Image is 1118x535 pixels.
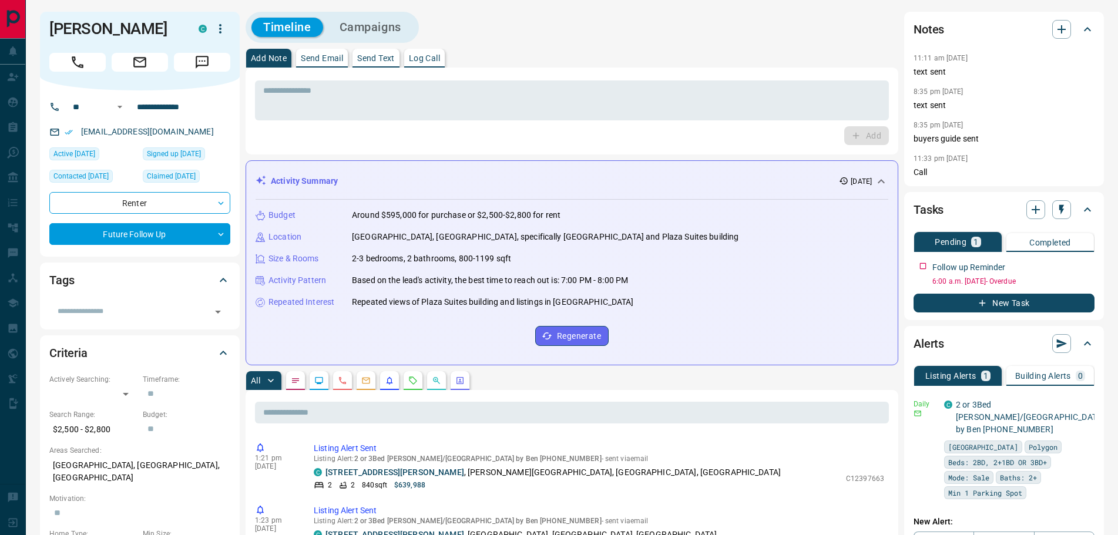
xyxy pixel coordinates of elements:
p: Listing Alert Sent [314,504,884,517]
div: Renter [49,192,230,214]
div: Criteria [49,339,230,367]
p: New Alert: [914,516,1095,528]
p: 0 [1078,372,1083,380]
p: Size & Rooms [268,253,319,265]
p: [DATE] [255,524,296,533]
p: [GEOGRAPHIC_DATA], [GEOGRAPHIC_DATA], specifically [GEOGRAPHIC_DATA] and Plaza Suites building [352,231,738,243]
a: [STREET_ADDRESS][PERSON_NAME] [325,467,464,477]
div: Tasks [914,196,1095,224]
p: Follow up Reminder [932,261,1005,274]
div: condos.ca [314,468,322,476]
p: text sent [914,66,1095,78]
span: [GEOGRAPHIC_DATA] [948,441,1018,453]
p: [DATE] [851,176,872,187]
p: Activity Pattern [268,274,326,287]
span: Polygon [1029,441,1057,453]
p: 11:11 am [DATE] [914,54,968,62]
p: 1:23 pm [255,516,296,524]
div: Activity Summary[DATE] [256,170,888,192]
span: Active [DATE] [53,148,95,160]
p: Send Text [357,54,395,62]
h2: Criteria [49,344,88,362]
span: Message [174,53,230,72]
button: New Task [914,294,1095,312]
div: Mon Aug 25 2025 [49,170,137,186]
p: All [251,376,260,385]
p: buyers guide sent [914,133,1095,145]
p: Listing Alert : - sent via email [314,517,884,525]
div: Mon Aug 25 2025 [143,170,230,186]
p: Listing Alert : - sent via email [314,455,884,463]
p: [DATE] [255,462,296,470]
p: Motivation: [49,493,230,504]
div: Alerts [914,329,1095,358]
p: Based on the lead's activity, the best time to reach out is: 7:00 PM - 8:00 PM [352,274,628,287]
span: Contacted [DATE] [53,170,109,182]
p: Location [268,231,301,243]
p: Areas Searched: [49,445,230,456]
svg: Notes [291,376,300,385]
p: Budget [268,209,296,221]
span: Beds: 2BD, 2+1BD OR 3BD+ [948,456,1047,468]
div: Tags [49,266,230,294]
p: , [PERSON_NAME][GEOGRAPHIC_DATA], [GEOGRAPHIC_DATA], [GEOGRAPHIC_DATA] [325,466,781,479]
p: 840 sqft [362,480,387,490]
span: Email [112,53,168,72]
p: 8:35 pm [DATE] [914,121,963,129]
span: Claimed [DATE] [147,170,196,182]
svg: Email [914,409,922,418]
p: Add Note [251,54,287,62]
svg: Email Verified [65,128,73,136]
p: Actively Searching: [49,374,137,385]
div: condos.ca [944,401,952,409]
h2: Tasks [914,200,944,219]
p: Listing Alerts [925,372,976,380]
svg: Lead Browsing Activity [314,376,324,385]
h2: Tags [49,271,74,290]
svg: Calls [338,376,347,385]
p: text sent [914,99,1095,112]
p: 1 [973,238,978,246]
div: Mon Aug 25 2025 [49,147,137,164]
span: Min 1 Parking Spot [948,487,1022,499]
p: 1:21 pm [255,454,296,462]
p: Completed [1029,238,1071,247]
h2: Alerts [914,334,944,353]
p: 8:35 pm [DATE] [914,88,963,96]
span: Baths: 2+ [1000,472,1037,483]
p: [GEOGRAPHIC_DATA], [GEOGRAPHIC_DATA], [GEOGRAPHIC_DATA] [49,456,230,487]
p: Timeframe: [143,374,230,385]
p: Building Alerts [1015,372,1071,380]
div: condos.ca [199,25,207,33]
p: 6:00 a.m. [DATE] - Overdue [932,276,1095,287]
button: Timeline [251,18,323,37]
span: 2 or 3Bed [PERSON_NAME]/[GEOGRAPHIC_DATA] by Ben [PHONE_NUMBER] [354,517,602,525]
p: Repeated Interest [268,296,334,308]
svg: Agent Actions [455,376,465,385]
div: Notes [914,15,1095,43]
svg: Listing Alerts [385,376,394,385]
button: Open [210,304,226,320]
p: 2 [351,480,355,490]
p: Call [914,166,1095,179]
p: Around $595,000 for purchase or $2,500-$2,800 for rent [352,209,560,221]
p: Log Call [409,54,440,62]
div: Future Follow Up [49,223,230,245]
p: 1 [983,372,988,380]
svg: Requests [408,376,418,385]
p: Send Email [301,54,343,62]
a: [EMAIL_ADDRESS][DOMAIN_NAME] [81,127,214,136]
p: Search Range: [49,409,137,420]
h2: Notes [914,20,944,39]
div: Mon Aug 25 2025 [143,147,230,164]
button: Open [113,100,127,114]
p: Pending [935,238,966,246]
p: Daily [914,399,937,409]
a: 2 or 3Bed [PERSON_NAME]/[GEOGRAPHIC_DATA] by Ben [PHONE_NUMBER] [956,400,1104,434]
p: Activity Summary [271,175,338,187]
span: Mode: Sale [948,472,989,483]
p: Budget: [143,409,230,420]
button: Campaigns [328,18,413,37]
span: Call [49,53,106,72]
p: Repeated views of Plaza Suites building and listings in [GEOGRAPHIC_DATA] [352,296,634,308]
